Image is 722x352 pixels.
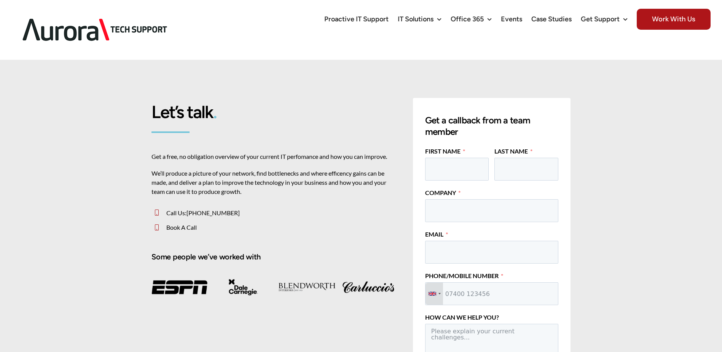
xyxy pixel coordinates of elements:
[637,9,711,30] span: Work With Us
[425,147,465,156] label: First Name
[279,279,335,296] img: itsupport-1
[186,209,240,216] a: [PHONE_NUMBER]
[501,16,522,22] span: Events
[213,101,217,123] span: .
[151,102,396,122] h1: Let’s talk
[341,279,396,296] img: itsupport-2
[581,16,620,22] span: Get Support
[151,152,396,161] p: Get a free, no obligation overview of your current IT perfomance and how you can improve.
[166,208,396,218] p: Call Us:
[425,199,558,222] input: Company
[451,16,484,22] span: Office 365
[11,6,179,54] img: Aurora Tech Support Logo
[531,16,572,22] span: Case Studies
[426,283,443,305] div: Telephone country code
[425,271,503,280] label: Phone/Mobile Number
[425,188,461,197] label: Company
[398,16,434,22] span: IT Solutions
[425,115,558,138] h3: Get a callback from a team member
[494,147,532,156] label: Last Name
[151,279,207,296] img: itsupport-6
[425,230,448,239] label: Email
[425,313,499,322] label: How Can We Help You?
[151,169,396,196] p: We’ll produce a picture of your network, find bottlenecks and where efficency gains can be made, ...
[425,241,558,264] input: Email
[215,279,271,296] img: itsupport-3
[151,251,396,262] h4: Some people we’ve worked with
[324,16,389,22] span: Proactive IT Support
[166,222,396,232] p: Book A Call
[425,282,558,305] input: Phone/Mobile Number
